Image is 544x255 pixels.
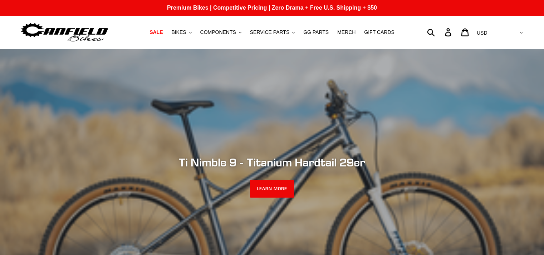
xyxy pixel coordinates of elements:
[337,29,356,35] span: MERCH
[77,155,467,169] h2: Ti Nimble 9 - Titanium Hardtail 29er
[171,29,186,35] span: BIKES
[334,27,359,37] a: MERCH
[364,29,394,35] span: GIFT CARDS
[200,29,236,35] span: COMPONENTS
[431,24,449,40] input: Search
[246,27,298,37] button: SERVICE PARTS
[168,27,195,37] button: BIKES
[303,29,329,35] span: GG PARTS
[150,29,163,35] span: SALE
[250,29,289,35] span: SERVICE PARTS
[361,27,398,37] a: GIFT CARDS
[250,180,294,198] a: LEARN MORE
[20,21,109,44] img: Canfield Bikes
[300,27,332,37] a: GG PARTS
[197,27,245,37] button: COMPONENTS
[146,27,166,37] a: SALE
